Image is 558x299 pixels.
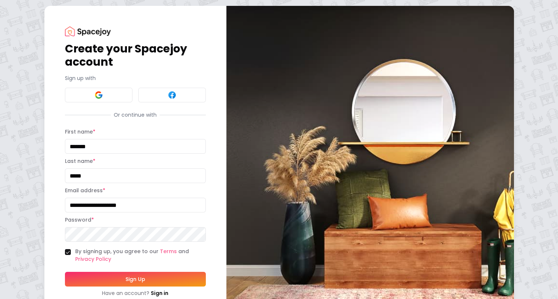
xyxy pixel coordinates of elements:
img: Spacejoy Logo [65,26,111,36]
a: Privacy Policy [75,255,111,263]
img: Google signin [94,91,103,99]
label: By signing up, you agree to our and [75,248,206,263]
label: Email address [65,187,105,194]
a: Terms [160,248,177,255]
div: Have an account? [65,289,206,297]
img: Facebook signin [168,91,176,99]
span: Or continue with [111,111,160,118]
label: Password [65,216,94,223]
h1: Create your Spacejoy account [65,42,206,69]
button: Sign Up [65,272,206,287]
a: Sign in [151,289,168,297]
p: Sign up with [65,74,206,82]
label: Last name [65,157,95,165]
label: First name [65,128,95,135]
